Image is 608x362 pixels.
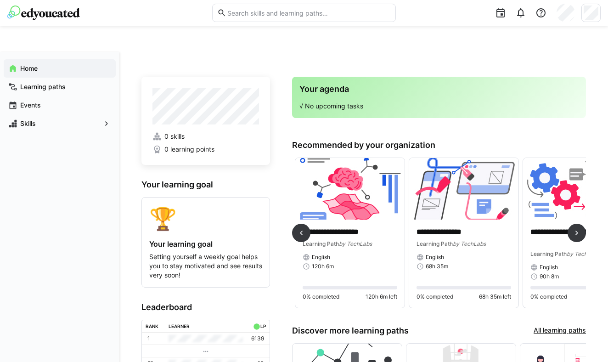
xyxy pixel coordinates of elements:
[164,145,214,154] span: 0 learning points
[567,250,600,257] span: by TechLabs
[149,252,262,280] p: Setting yourself a weekly goal helps you to stay motivated and see results very soon!
[426,263,448,270] span: 68h 35m
[534,326,586,336] a: All learning paths
[149,239,262,249] h4: Your learning goal
[540,264,558,271] span: English
[417,293,453,300] span: 0% completed
[426,254,444,261] span: English
[339,240,372,247] span: by TechLabs
[292,326,409,336] h3: Discover more learning paths
[251,335,264,342] p: 6139
[146,323,158,329] div: Rank
[299,102,579,111] p: √ No upcoming tasks
[152,132,259,141] a: 0 skills
[164,132,185,141] span: 0 skills
[141,302,270,312] h3: Leaderboard
[366,293,397,300] span: 120h 6m left
[299,84,579,94] h3: Your agenda
[169,323,190,329] div: Learner
[530,293,567,300] span: 0% completed
[295,158,405,220] img: image
[149,205,262,232] div: 🏆
[141,180,270,190] h3: Your learning goal
[479,293,511,300] span: 68h 35m left
[530,250,567,257] span: Learning Path
[417,240,453,247] span: Learning Path
[292,140,586,150] h3: Recommended by your organization
[303,293,339,300] span: 0% completed
[226,9,391,17] input: Search skills and learning paths…
[312,263,334,270] span: 120h 6m
[260,323,266,329] div: LP
[540,273,559,280] span: 90h 8m
[409,158,518,220] img: image
[453,240,486,247] span: by TechLabs
[312,254,330,261] span: English
[303,240,339,247] span: Learning Path
[147,335,150,342] p: 1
